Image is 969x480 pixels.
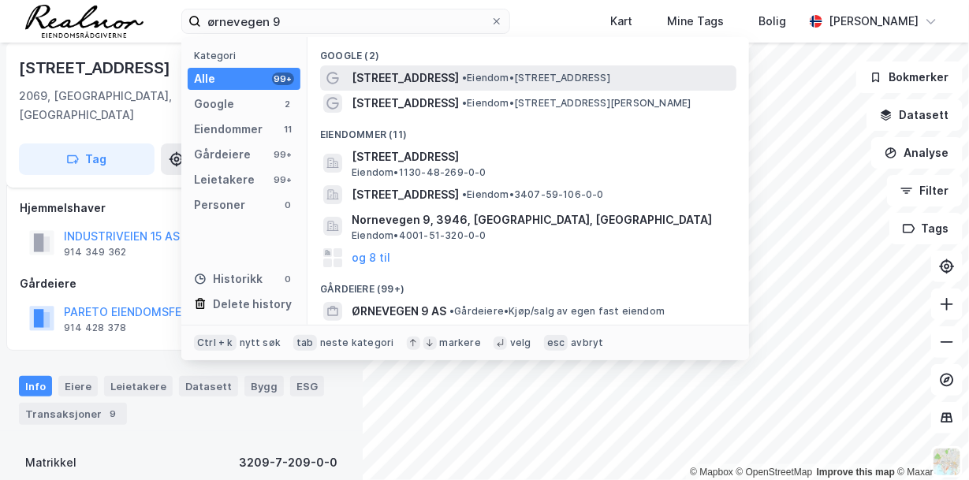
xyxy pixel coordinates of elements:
[352,69,459,87] span: [STREET_ADDRESS]
[440,337,481,349] div: markere
[690,467,733,478] a: Mapbox
[871,137,963,169] button: Analyse
[272,148,294,161] div: 99+
[19,403,127,425] div: Transaksjoner
[19,376,52,396] div: Info
[352,210,730,229] span: Nornevegen 9, 3946, [GEOGRAPHIC_DATA], [GEOGRAPHIC_DATA]
[244,376,284,396] div: Bygg
[352,94,459,113] span: [STREET_ADDRESS]
[272,173,294,186] div: 99+
[58,376,98,396] div: Eiere
[462,72,467,84] span: •
[194,120,263,139] div: Eiendommer
[817,467,895,478] a: Improve this map
[462,188,604,201] span: Eiendom • 3407-59-106-0-0
[194,95,234,113] div: Google
[194,195,245,214] div: Personer
[20,199,343,218] div: Hjemmelshaver
[352,302,446,321] span: ØRNEVEGEN 9 AS
[25,5,143,38] img: realnor-logo.934646d98de889bb5806.png
[290,376,324,396] div: ESG
[213,295,292,314] div: Delete history
[890,404,969,480] div: Kontrollprogram for chat
[889,213,963,244] button: Tags
[890,404,969,480] iframe: Chat Widget
[856,61,963,93] button: Bokmerker
[194,270,263,288] div: Historikk
[201,9,490,33] input: Søk på adresse, matrikkel, gårdeiere, leietakere eller personer
[352,248,390,267] button: og 8 til
[667,12,724,31] div: Mine Tags
[449,305,665,318] span: Gårdeiere • Kjøp/salg av egen fast eiendom
[25,453,76,472] div: Matrikkel
[449,305,454,317] span: •
[307,37,749,65] div: Google (2)
[105,406,121,422] div: 9
[462,97,467,109] span: •
[736,467,813,478] a: OpenStreetMap
[64,246,126,259] div: 914 349 362
[293,335,317,351] div: tab
[281,98,294,110] div: 2
[867,99,963,131] button: Datasett
[64,322,126,334] div: 914 428 378
[352,166,486,179] span: Eiendom • 1130-48-269-0-0
[829,12,919,31] div: [PERSON_NAME]
[194,69,215,88] div: Alle
[179,376,238,396] div: Datasett
[462,72,610,84] span: Eiendom • [STREET_ADDRESS]
[240,337,281,349] div: nytt søk
[194,145,251,164] div: Gårdeiere
[19,55,173,80] div: [STREET_ADDRESS]
[887,175,963,207] button: Filter
[20,274,343,293] div: Gårdeiere
[272,73,294,85] div: 99+
[281,123,294,136] div: 11
[194,335,237,351] div: Ctrl + k
[610,12,632,31] div: Kart
[239,453,337,472] div: 3209-7-209-0-0
[19,87,257,125] div: 2069, [GEOGRAPHIC_DATA], [GEOGRAPHIC_DATA]
[758,12,786,31] div: Bolig
[352,147,730,166] span: [STREET_ADDRESS]
[510,337,531,349] div: velg
[462,97,691,110] span: Eiendom • [STREET_ADDRESS][PERSON_NAME]
[352,185,459,204] span: [STREET_ADDRESS]
[307,116,749,144] div: Eiendommer (11)
[320,337,394,349] div: neste kategori
[571,337,603,349] div: avbryt
[194,50,300,61] div: Kategori
[544,335,568,351] div: esc
[307,270,749,299] div: Gårdeiere (99+)
[194,170,255,189] div: Leietakere
[281,199,294,211] div: 0
[352,229,486,242] span: Eiendom • 4001-51-320-0-0
[104,376,173,396] div: Leietakere
[281,273,294,285] div: 0
[19,143,155,175] button: Tag
[462,188,467,200] span: •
